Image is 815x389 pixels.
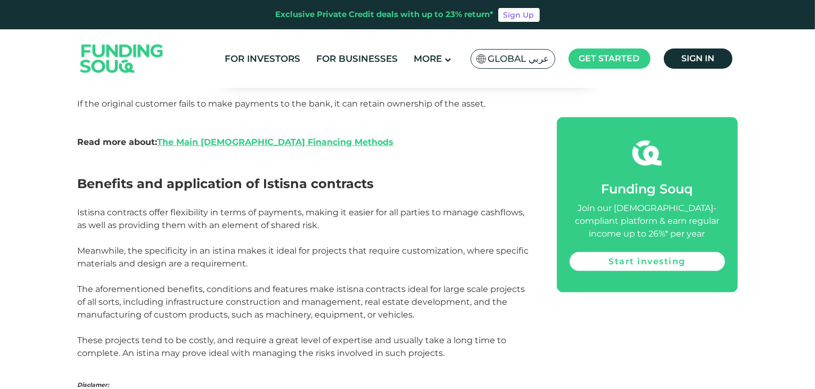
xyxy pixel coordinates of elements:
[602,181,693,197] span: Funding Souq
[414,53,442,64] span: More
[78,176,374,191] span: Benefits and application of Istisna contracts
[78,246,529,269] span: Meanwhile, the specificity in an istina makes it ideal for projects that require customization, w...
[78,335,507,358] span: These projects tend to be costly, and require a great level of expertise and usually take a long ...
[681,53,714,63] span: Sign in
[476,54,486,63] img: SA Flag
[579,53,640,63] span: Get started
[158,137,394,147] a: The Main [DEMOGRAPHIC_DATA] Financing Methods
[70,32,174,86] img: Logo
[488,53,549,65] span: Global عربي
[78,137,394,147] span: Read more about:
[314,50,400,68] a: For Businesses
[276,9,494,21] div: Exclusive Private Credit deals with up to 23% return*
[78,284,525,320] span: The aforementioned benefits, conditions and features make istisna contracts ideal for large scale...
[78,382,110,388] em: Disclamer:
[78,99,486,109] span: If the original customer fails to make payments to the bank, it can retain ownership of the asset.
[570,202,725,240] div: Join our [DEMOGRAPHIC_DATA]-compliant platform & earn regular income up to 26%* per year
[222,50,303,68] a: For Investors
[664,48,732,69] a: Sign in
[78,207,525,230] span: Istisna contracts offer flexibility in terms of payments, making it easier for all parties to man...
[498,8,540,22] a: Sign Up
[632,139,662,168] img: fsicon
[570,252,725,271] a: Start investing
